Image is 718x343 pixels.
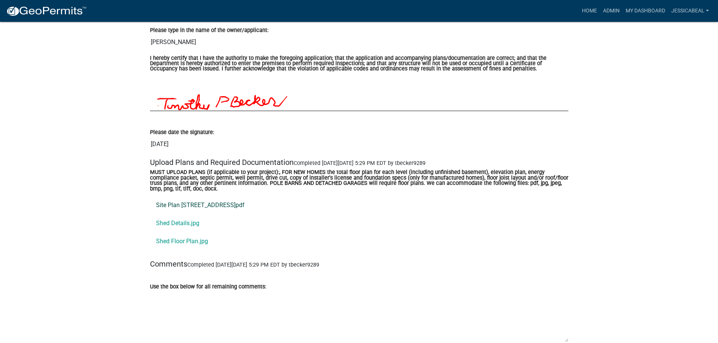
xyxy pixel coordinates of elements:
span: Completed [DATE][DATE] 5:29 PM EDT by tbecker9289 [187,262,319,268]
label: Use the box below for all remaining comments: [150,284,266,290]
label: Please type in the name of the owner/applicant: [150,28,268,33]
label: Please date the signature: [150,130,214,135]
label: MUST UPLOAD PLANS (if applicable to your project):, FOR NEW HOMES the total floor plan for each l... [150,170,568,192]
a: My Dashboard [623,4,668,18]
a: Site Plan [STREET_ADDRESS]pdf [150,196,568,214]
h5: Upload Plans and Required Documentation [150,158,568,167]
img: 9AOk2oAAAABklEQVQDALHTf7tod8bFAAAAAElFTkSuQmCC [150,73,709,111]
a: Home [579,4,600,18]
a: Shed Floor Plan.jpg [150,232,568,250]
label: I hereby certify that I have the authority to make the foregoing application; that the applicatio... [150,56,568,72]
a: Admin [600,4,623,18]
a: Shed Details.jpg [150,214,568,232]
h5: Comments [150,259,568,268]
span: Completed [DATE][DATE] 5:29 PM EDT by tbecker9289 [294,160,426,166]
a: JessicaBeal [668,4,712,18]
